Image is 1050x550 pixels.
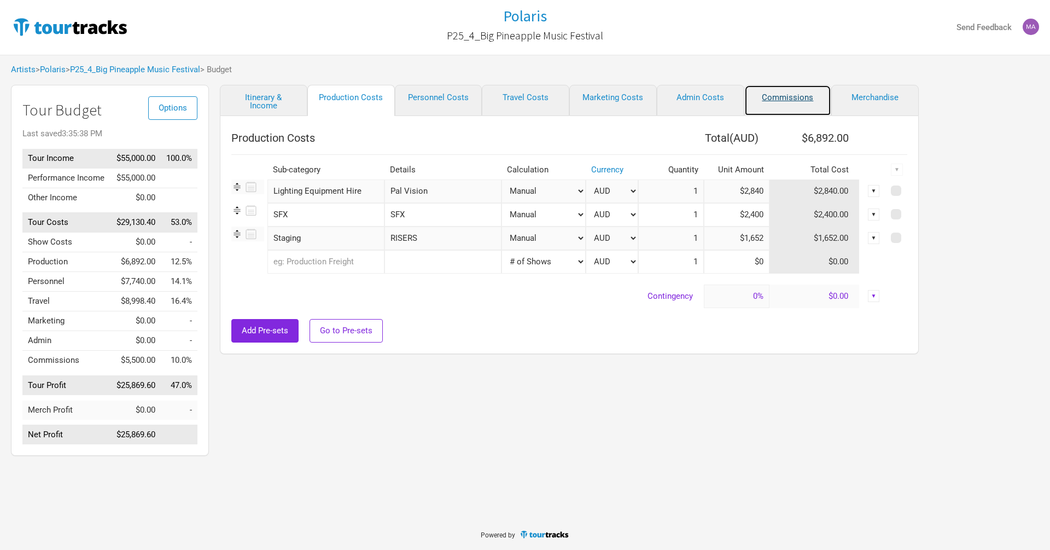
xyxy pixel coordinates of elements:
td: Personnel as % of Tour Income [161,272,197,292]
td: Commissions as % of Tour Income [161,351,197,370]
td: Admin as % of Tour Income [161,331,197,351]
div: Lighting Equipment Hire [267,180,384,203]
th: Calculation [501,160,586,180]
th: Total ( AUD ) [638,127,769,149]
div: ▼ [868,290,880,302]
a: Itinerary & Income [220,85,307,116]
td: Tour Income as % of Tour Income [161,149,197,169]
td: Performance Income as % of Tour Income [161,168,197,188]
a: Polaris [503,8,547,25]
div: ▼ [868,185,880,197]
td: $0.00 [110,311,161,331]
td: Marketing [22,311,110,331]
th: Quantity [638,160,704,180]
input: eg: Production Freight [267,250,384,274]
th: Details [384,160,501,180]
td: Production [22,252,110,272]
td: Tour Profit as % of Tour Income [161,375,197,395]
td: Contingency [231,285,704,308]
img: Re-order [231,228,243,240]
input: RISERS [384,227,501,250]
td: Admin [22,331,110,351]
td: Personnel [22,272,110,292]
td: $55,000.00 [110,149,161,169]
input: SFX [384,203,501,227]
a: Marketing Costs [569,85,657,116]
a: Currency [591,165,623,175]
td: Marketing as % of Tour Income [161,311,197,331]
a: Merchandise [831,85,919,116]
th: Unit Amount [704,160,769,180]
td: $0.00 [769,285,860,308]
a: Commissions [744,85,832,116]
td: $0.00 [769,250,860,274]
td: Merch Profit as % of Tour Income [161,401,197,420]
td: Travel [22,292,110,311]
td: Tour Costs as % of Tour Income [161,213,197,233]
input: Cost per show [704,250,769,274]
img: TourTracks [520,530,570,539]
span: Go to Pre-sets [320,326,372,335]
td: $2,840.00 [769,180,860,203]
button: Go to Pre-sets [310,319,383,343]
th: $6,892.00 [769,127,860,149]
td: Production as % of Tour Income [161,252,197,272]
td: Performance Income [22,168,110,188]
h2: P25_4_Big Pineapple Music Festival [447,30,603,42]
div: ▼ [868,209,880,221]
td: Net Profit as % of Tour Income [161,425,197,445]
td: Tour Profit [22,375,110,395]
span: Options [159,103,187,113]
div: ▼ [868,232,880,244]
div: ▼ [891,164,903,176]
td: Show Costs as % of Tour Income [161,233,197,252]
span: > [36,66,66,74]
a: P25_4_Big Pineapple Music Festival [70,65,200,74]
td: Show Costs [22,233,110,252]
td: Travel as % of Tour Income [161,292,197,311]
strong: Send Feedback [956,22,1012,32]
td: $29,130.40 [110,213,161,233]
td: Other Income as % of Tour Income [161,188,197,207]
a: Artists [11,65,36,74]
td: $7,740.00 [110,272,161,292]
a: Personnel Costs [395,85,482,116]
td: Other Income [22,188,110,207]
a: P25_4_Big Pineapple Music Festival [447,24,603,47]
th: Total Cost [769,160,860,180]
td: Tour Income [22,149,110,169]
a: Polaris [40,65,66,74]
img: TourTracks [11,16,129,38]
img: Mark [1023,19,1039,35]
td: $6,892.00 [110,252,161,272]
div: Staging [267,227,384,250]
span: Production Costs [231,131,315,144]
td: $25,869.60 [110,425,161,445]
td: $1,652.00 [769,227,860,250]
span: Add Pre-sets [242,326,288,335]
span: > [66,66,200,74]
td: $0.00 [110,233,161,252]
button: Add Pre-sets [231,319,299,343]
td: Net Profit [22,425,110,445]
td: $0.00 [110,401,161,420]
img: Re-order [231,205,243,216]
button: Options [148,96,197,120]
h1: Tour Budget [22,102,197,119]
a: Admin Costs [657,85,744,116]
td: Commissions [22,351,110,370]
td: Tour Costs [22,213,110,233]
img: Re-order [231,181,243,193]
td: $5,500.00 [110,351,161,370]
td: Merch Profit [22,401,110,420]
a: Travel Costs [482,85,569,116]
td: $8,998.40 [110,292,161,311]
h1: Polaris [503,6,547,26]
div: Last saved 3:35:38 PM [22,130,197,138]
span: > Budget [200,66,232,74]
th: Sub-category [267,160,384,180]
td: $0.00 [110,188,161,207]
span: Powered by [481,531,515,539]
td: $0.00 [110,331,161,351]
